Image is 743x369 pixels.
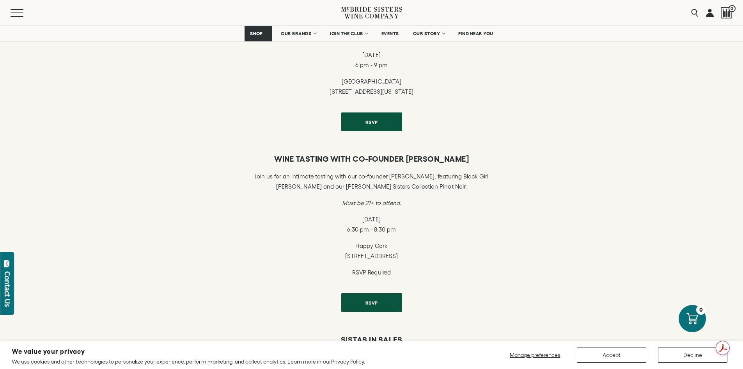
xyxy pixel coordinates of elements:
[510,352,560,358] span: Manage preferences
[237,267,506,278] p: RSVP Required
[11,9,39,17] button: Mobile Menu Trigger
[381,31,399,36] span: EVENTS
[281,31,311,36] span: OUR BRANDS
[342,200,401,206] em: Must be 21+ to attend.
[729,5,736,12] span: 0
[237,214,506,235] p: [DATE] 6:30 pm - 8:30 pm
[237,77,506,97] p: [GEOGRAPHIC_DATA] [STREET_ADDRESS][US_STATE]
[453,26,498,41] a: FIND NEAR YOU
[352,295,392,310] span: RSVP
[237,335,506,344] h6: Sistas in Sales
[376,26,404,41] a: EVENTS
[505,348,565,363] button: Manage preferences
[341,293,402,312] a: RSVP
[276,26,321,41] a: OUR BRANDS
[4,271,11,307] div: Contact Us
[331,358,365,365] a: Privacy Policy.
[237,50,506,70] p: [DATE] 6 pm - 9 pm
[12,358,365,365] p: We use cookies and other technologies to personalize your experience, perform marketing, and coll...
[658,348,727,363] button: Decline
[245,26,272,41] a: SHOP
[413,31,440,36] span: OUR STORY
[341,112,402,131] a: RSVP
[408,26,450,41] a: OUR STORY
[325,26,372,41] a: JOIN THE CLUB
[237,154,506,164] h6: WINE TASTING WITH CO-FOUNDER [PERSON_NAME]
[696,305,706,315] div: 0
[237,241,506,261] p: Happy Cork [STREET_ADDRESS]
[330,31,363,36] span: JOIN THE CLUB
[237,171,506,192] p: Join us for an intimate tasting with our co-founder [PERSON_NAME], featuring Black Girl [PERSON_N...
[12,348,365,355] h2: We value your privacy
[577,348,646,363] button: Accept
[352,114,392,130] span: RSVP
[458,31,493,36] span: FIND NEAR YOU
[250,31,263,36] span: SHOP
